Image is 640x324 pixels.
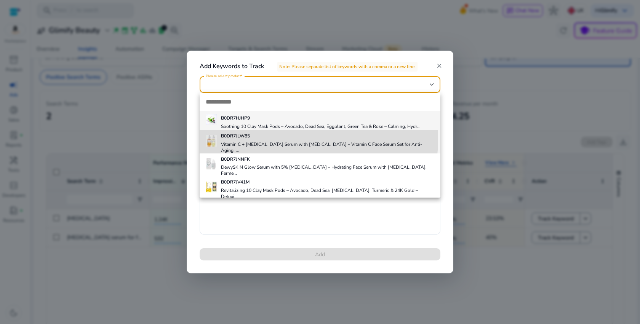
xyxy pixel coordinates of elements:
[221,156,434,162] h5: B0DR7JNNFK
[221,187,434,200] h4: Revitalizing 10 Clay Mask Pods – Avocado, Dead Sea, [MEDICAL_DATA], Turmeric & 24K Gold – Detoxi...
[206,114,217,125] img: Soothing 10 Clay Mask Pods – Avocado, Dead Sea, Eggplant, Green Tea & Rose – Calming, Hydrating, ...
[221,133,434,139] h5: B0DR7JLW85
[221,123,421,129] h4: Soothing 10 Clay Mask Pods – Avocado, Dead Sea, Eggplant, Green Tea & Rose – Calming, Hydr...
[206,158,217,169] img: DewySKIN Glow Serum with 5% Hyaluronic Acid – Hydrating Face Serum with Niacinamide, Fermented Ex...
[200,93,440,111] input: dropdown search
[206,135,217,147] img: Vitamin C + Retinol Serum with Hyaluronic Acid – Vitamin C Face Serum Set for Anti-Aging, Fine Li...
[221,179,434,185] h5: B0DR7JV41M
[221,141,434,153] h4: Vitamin C + [MEDICAL_DATA] Serum with [MEDICAL_DATA] – Vitamin C Face Serum Set for Anti-Aging, ...
[221,164,434,176] h4: DewySKIN Glow Serum with 5% [MEDICAL_DATA] – Hydrating Face Serum with [MEDICAL_DATA], Ferme...
[221,115,421,121] h5: B0DR7HJHP9
[206,181,217,193] img: Revitalizing 10 Clay Mask Pods – Avocado, Dead Sea, Tea Tree, Turmeric & 24K Gold – Detoxifying, ...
